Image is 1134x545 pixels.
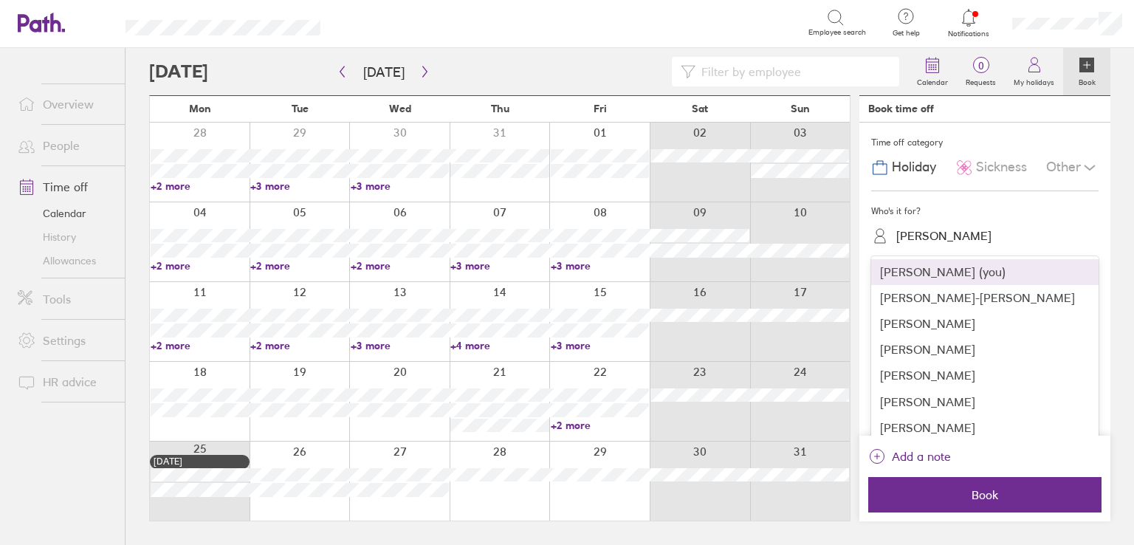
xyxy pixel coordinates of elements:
[6,131,125,160] a: People
[6,172,125,202] a: Time off
[871,259,1099,285] div: [PERSON_NAME] (you)
[551,339,649,352] a: +3 more
[896,229,992,243] div: [PERSON_NAME]
[882,29,930,38] span: Get help
[945,7,993,38] a: Notifications
[360,16,398,29] div: Search
[491,103,509,114] span: Thu
[892,160,936,175] span: Holiday
[154,456,246,467] div: [DATE]
[871,311,1099,337] div: [PERSON_NAME]
[1063,48,1110,95] a: Book
[551,419,649,432] a: +2 more
[6,89,125,119] a: Overview
[450,259,549,272] a: +3 more
[871,363,1099,388] div: [PERSON_NAME]
[250,259,348,272] a: +2 more
[957,48,1005,95] a: 0Requests
[250,339,348,352] a: +2 more
[692,103,708,114] span: Sat
[351,60,416,84] button: [DATE]
[594,103,607,114] span: Fri
[957,60,1005,72] span: 0
[871,200,1099,222] div: Who's it for?
[791,103,810,114] span: Sun
[351,179,449,193] a: +3 more
[6,249,125,272] a: Allowances
[1070,74,1104,87] label: Book
[1046,154,1099,182] div: Other
[695,58,890,86] input: Filter by employee
[871,131,1099,154] div: Time off category
[868,103,934,114] div: Book time off
[871,389,1099,415] div: [PERSON_NAME]
[351,339,449,352] a: +3 more
[976,160,1027,175] span: Sickness
[6,225,125,249] a: History
[292,103,309,114] span: Tue
[871,285,1099,311] div: [PERSON_NAME]-[PERSON_NAME]
[1005,48,1063,95] a: My holidays
[551,259,649,272] a: +3 more
[908,48,957,95] a: Calendar
[250,179,348,193] a: +3 more
[6,202,125,225] a: Calendar
[957,74,1005,87] label: Requests
[351,259,449,272] a: +2 more
[945,30,993,38] span: Notifications
[868,445,951,468] button: Add a note
[879,488,1091,501] span: Book
[1005,74,1063,87] label: My holidays
[6,367,125,397] a: HR advice
[189,103,211,114] span: Mon
[151,339,249,352] a: +2 more
[868,477,1102,513] button: Book
[871,337,1099,363] div: [PERSON_NAME]
[908,74,957,87] label: Calendar
[450,339,549,352] a: +4 more
[808,28,866,37] span: Employee search
[6,284,125,314] a: Tools
[151,179,249,193] a: +2 more
[389,103,411,114] span: Wed
[892,445,951,468] span: Add a note
[871,415,1099,441] div: [PERSON_NAME]
[151,259,249,272] a: +2 more
[6,326,125,355] a: Settings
